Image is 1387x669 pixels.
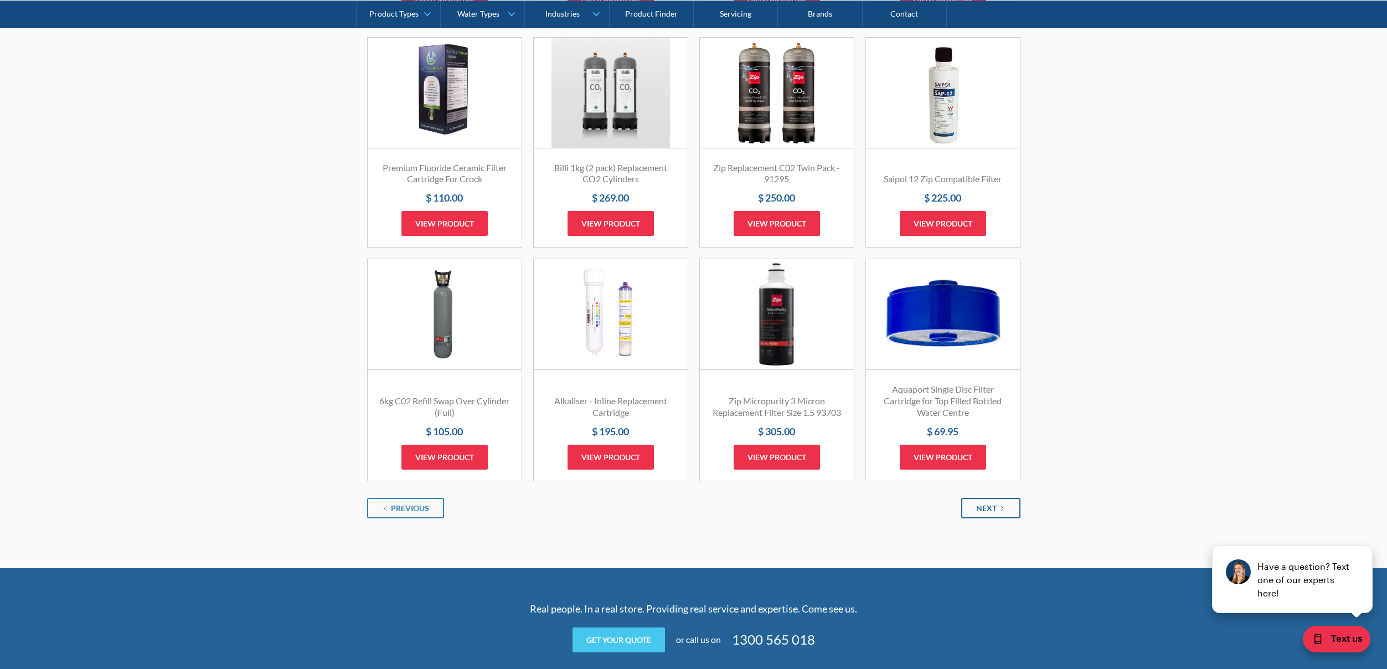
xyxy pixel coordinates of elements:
[877,173,1009,185] h3: Saipol 12 Zip Compatible Filter
[711,191,843,205] h4: $ 250.00
[1276,614,1387,669] iframe: podium webchat widget bubble
[877,424,1009,439] h4: $ 69.95
[545,162,677,186] h3: Billi 1kg (2 pack) Replacement CO2 Cylinders
[976,502,997,514] div: Next
[676,633,721,646] p: or call us on
[568,445,654,470] a: View product
[573,627,665,652] a: Get your quote
[734,211,820,236] a: View product
[367,498,444,518] a: Previous Page
[545,9,580,18] div: Industries
[732,630,815,650] a: 1300 565 018
[379,395,511,419] h3: 6kg C02 Refill Swap Over Cylinder (Full)
[734,445,820,470] a: View product
[568,211,654,236] a: View product
[369,9,419,18] div: Product Types
[545,191,677,205] h4: $ 269.00
[711,162,843,186] h3: Zip Replacement C02 Twin Pack - 91295
[379,162,511,186] h3: Premium Fluoride Ceramic Filter Cartridge For Crock
[711,424,843,439] h4: $ 305.00
[391,502,429,514] div: Previous
[961,498,1020,518] a: Next Page
[877,191,1009,205] h4: $ 225.00
[367,498,1020,518] div: List
[457,9,499,18] div: Water Types
[545,424,677,439] h4: $ 195.00
[877,384,1009,418] h3: Aquaport Single Disc Filter Cartridge for Top Filled Bottled Water Centre
[900,211,986,236] a: View product
[545,395,677,419] h3: Alkaliser - Inline Replacement Cartridge
[711,395,843,419] h3: Zip Micropurity 3 Micron Replacement Filter Size 1.5 93703
[478,601,910,616] p: Real people. In a real store. Providing real service and expertise. Come see us.
[401,211,488,236] a: View product
[379,191,511,205] h4: $ 110.00
[900,445,986,470] a: View product
[379,424,511,439] h4: $ 105.00
[1199,495,1387,627] iframe: podium webchat widget prompt
[401,445,488,470] a: View product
